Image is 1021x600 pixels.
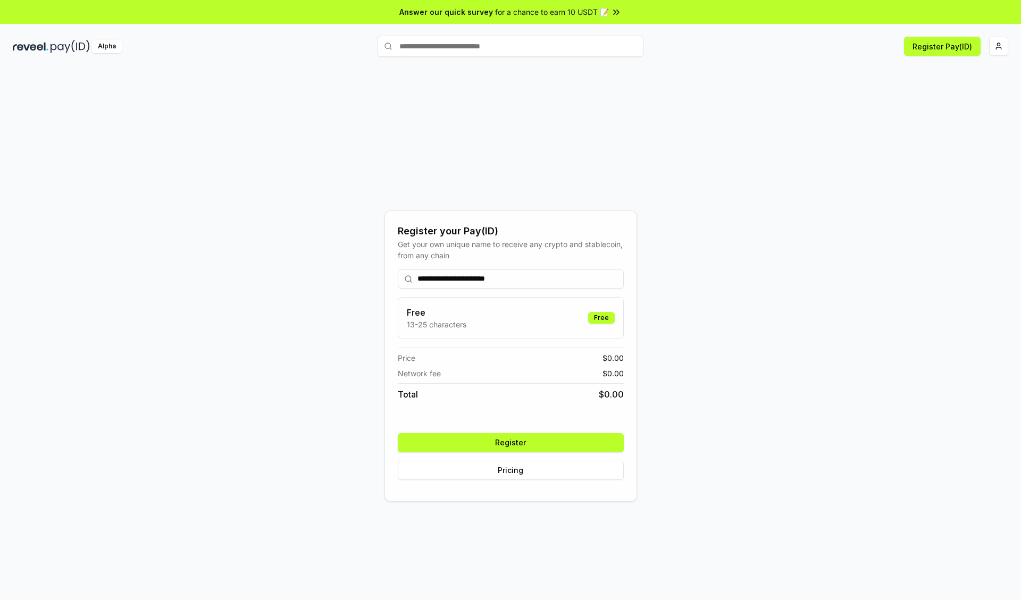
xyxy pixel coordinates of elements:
[398,224,624,239] div: Register your Pay(ID)
[398,433,624,452] button: Register
[602,352,624,364] span: $ 0.00
[51,40,90,53] img: pay_id
[407,306,466,319] h3: Free
[398,239,624,261] div: Get your own unique name to receive any crypto and stablecoin, from any chain
[588,312,615,324] div: Free
[495,6,609,18] span: for a chance to earn 10 USDT 📝
[398,388,418,401] span: Total
[407,319,466,330] p: 13-25 characters
[399,6,493,18] span: Answer our quick survey
[398,352,415,364] span: Price
[13,40,48,53] img: reveel_dark
[904,37,981,56] button: Register Pay(ID)
[398,461,624,480] button: Pricing
[92,40,122,53] div: Alpha
[398,368,441,379] span: Network fee
[599,388,624,401] span: $ 0.00
[602,368,624,379] span: $ 0.00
